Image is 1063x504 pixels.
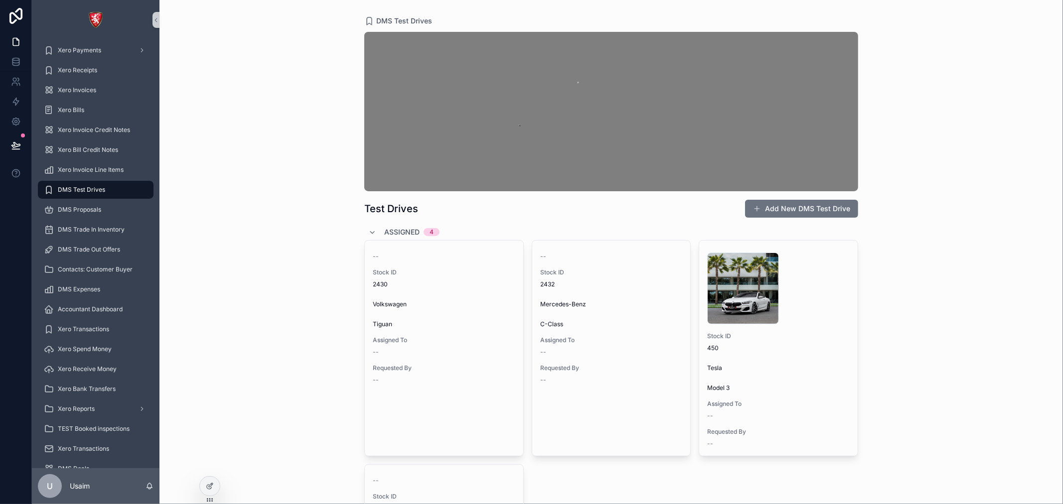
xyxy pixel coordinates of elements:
[373,348,379,356] span: --
[540,268,683,276] span: Stock ID
[38,300,153,318] a: Accountant Dashboard
[376,16,432,26] span: DMS Test Drives
[58,445,109,453] span: Xero Transactions
[58,385,116,393] span: Xero Bank Transfers
[58,106,84,114] span: Xero Bills
[384,227,420,237] span: Assigned
[58,305,123,313] span: Accountant Dashboard
[38,460,153,478] a: DMS Deals
[373,336,515,344] span: Assigned To
[58,325,109,333] span: Xero Transactions
[38,221,153,239] a: DMS Trade In Inventory
[58,246,120,253] span: DMS Trade Out Offers
[58,46,101,54] span: Xero Payments
[38,41,153,59] a: Xero Payments
[58,166,124,174] span: Xero Invoice Line Items
[699,240,858,456] a: Stock ID450TeslaModel 3Assigned To--Requested By--
[707,412,713,420] span: --
[707,364,722,372] span: Tesla
[47,480,53,492] span: U
[373,268,515,276] span: Stock ID
[364,240,524,456] a: --Stock ID2430VolkswagenTiguanAssigned To--Requested By--
[707,428,850,436] span: Requested By
[58,126,130,134] span: Xero Invoice Credit Notes
[373,477,379,485] span: --
[373,280,515,288] span: 2430
[38,360,153,378] a: Xero Receive Money
[540,376,546,384] span: --
[38,320,153,338] a: Xero Transactions
[58,465,89,473] span: DMS Deals
[38,181,153,199] a: DMS Test Drives
[540,280,683,288] span: 2432
[58,365,117,373] span: Xero Receive Money
[373,376,379,384] span: --
[540,300,586,308] span: Mercedes-Benz
[38,241,153,258] a: DMS Trade Out Offers
[540,252,546,260] span: --
[38,380,153,398] a: Xero Bank Transfers
[364,202,418,216] h1: Test Drives
[38,121,153,139] a: Xero Invoice Credit Notes
[88,12,104,28] img: App logo
[373,320,392,328] span: Tiguan
[38,141,153,159] a: Xero Bill Credit Notes
[707,384,730,392] span: Model 3
[58,206,101,214] span: DMS Proposals
[532,240,691,456] a: --Stock ID2432Mercedes-BenzC-ClassAssigned To--Requested By--
[707,332,850,340] span: Stock ID
[364,16,432,26] a: DMS Test Drives
[38,161,153,179] a: Xero Invoice Line Items
[707,344,850,352] span: 450
[373,493,515,501] span: Stock ID
[32,40,159,468] div: scrollable content
[38,201,153,219] a: DMS Proposals
[38,400,153,418] a: Xero Reports
[707,440,713,448] span: --
[58,146,118,154] span: Xero Bill Credit Notes
[540,348,546,356] span: --
[58,345,112,353] span: Xero Spend Money
[58,226,125,234] span: DMS Trade In Inventory
[58,405,95,413] span: Xero Reports
[373,252,379,260] span: --
[58,265,133,273] span: Contacts: Customer Buyer
[38,340,153,358] a: Xero Spend Money
[38,420,153,438] a: TEST Booked inspections
[373,300,407,308] span: Volkswagen
[58,186,105,194] span: DMS Test Drives
[58,285,100,293] span: DMS Expenses
[38,440,153,458] a: Xero Transactions
[430,228,434,236] div: 4
[540,320,563,328] span: C-Class
[745,200,858,218] button: Add New DMS Test Drive
[58,425,130,433] span: TEST Booked inspections
[38,101,153,119] a: Xero Bills
[707,400,850,408] span: Assigned To
[38,280,153,298] a: DMS Expenses
[540,336,683,344] span: Assigned To
[58,66,97,74] span: Xero Receipts
[70,481,90,491] p: Usaim
[58,86,96,94] span: Xero Invoices
[373,364,515,372] span: Requested By
[38,260,153,278] a: Contacts: Customer Buyer
[38,61,153,79] a: Xero Receipts
[38,81,153,99] a: Xero Invoices
[540,364,683,372] span: Requested By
